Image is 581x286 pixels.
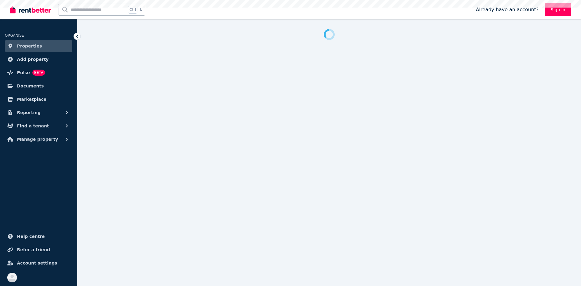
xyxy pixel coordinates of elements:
[5,120,72,132] button: Find a tenant
[32,70,45,76] span: BETA
[17,246,50,253] span: Refer a friend
[5,107,72,119] button: Reporting
[17,82,44,90] span: Documents
[128,6,137,14] span: Ctrl
[5,257,72,269] a: Account settings
[17,96,46,103] span: Marketplace
[5,40,72,52] a: Properties
[17,42,42,50] span: Properties
[5,93,72,105] a: Marketplace
[545,3,571,16] a: Sign In
[5,133,72,145] button: Manage property
[5,80,72,92] a: Documents
[17,122,49,130] span: Find a tenant
[140,7,142,12] span: k
[5,67,72,79] a: PulseBETA
[476,6,539,13] span: Already have an account?
[5,244,72,256] a: Refer a friend
[5,53,72,65] a: Add property
[10,5,51,14] img: RentBetter
[17,109,41,116] span: Reporting
[17,233,45,240] span: Help centre
[17,69,30,76] span: Pulse
[5,33,24,38] span: ORGANISE
[17,56,49,63] span: Add property
[5,230,72,242] a: Help centre
[17,259,57,267] span: Account settings
[17,136,58,143] span: Manage property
